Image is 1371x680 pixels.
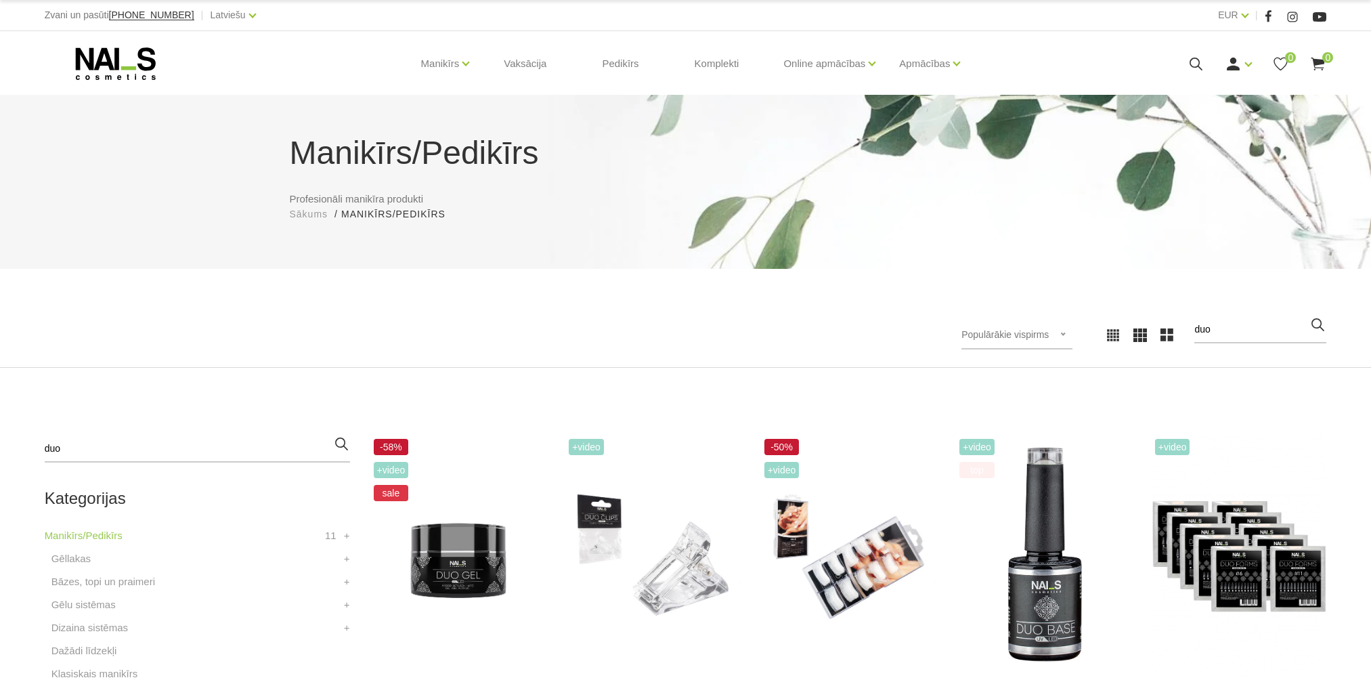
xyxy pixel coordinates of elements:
span: | [201,7,204,24]
span: +Video [1155,439,1190,455]
a: Manikīrs [421,37,460,91]
a: Dizaina sistēmas [51,620,128,636]
a: + [344,574,350,590]
span: -50% [764,439,800,455]
span: -58% [374,439,409,455]
a: 0 [1309,56,1326,72]
a: Gēllakas [51,551,91,567]
span: 11 [325,528,336,544]
a: 0 [1272,56,1289,72]
a: Manikīrs/Pedikīrs [45,528,123,544]
a: + [344,528,350,544]
span: 0 [1322,52,1333,63]
h1: Manikīrs/Pedikīrs [290,129,1082,177]
h2: Kategorijas [45,490,350,507]
span: +Video [959,439,995,455]
span: Sākums [290,209,328,219]
div: Profesionāli manikīra produkti [280,129,1092,221]
span: 0 [1285,52,1296,63]
span: +Video [764,462,800,478]
li: Manikīrs/Pedikīrs [341,207,459,221]
a: + [344,620,350,636]
img: DUO BASE - bāzes pārklājums, kas ir paredzēts darbam ar AKRYGEL DUO gelu. Īpaši izstrādāta formul... [956,435,1131,677]
img: Polim. laiks:DUO GEL Nr. 101, 008, 000, 006, 002, 003, 014, 011, 012, 001, 009, 007, 005, 013, 00... [370,435,546,677]
div: Zvani un pasūti [45,7,194,24]
a: [PHONE_NUMBER] [109,10,194,20]
input: Meklēt produktus ... [45,435,350,463]
a: EUR [1218,7,1238,23]
a: Pedikīrs [591,31,649,96]
span: | [1255,7,1258,24]
a: Komplekti [684,31,750,96]
img: #1 • Mazs(S) sāna arkas izliekums, normāls/vidējs C izliekums, garā forma • Piemērota standarta n... [1152,435,1327,677]
span: +Video [374,462,409,478]
span: +Video [569,439,604,455]
img: Duo Clips Klipši nagu modelēšanai. Ar to palīdzību iespējams nofiksēt augšējo formu vieglākai nag... [565,435,741,677]
span: sale [374,485,409,501]
span: [PHONE_NUMBER] [109,9,194,20]
a: Apmācības [899,37,950,91]
a: Gēlu sistēmas [51,597,116,613]
a: Online apmācības [783,37,865,91]
a: + [344,551,350,567]
a: Dažādi līdzekļi [51,643,117,659]
span: Populārākie vispirms [961,329,1049,340]
input: Meklēt produktus ... [1194,316,1326,343]
img: Plāni, elastīgi, perfektas formas un izcilas izturības tipši. Dabīgs izskats. To īpašā forma dod ... [761,435,936,677]
a: + [344,597,350,613]
span: top [959,462,995,478]
a: Vaksācija [493,31,557,96]
a: Latviešu [211,7,246,23]
a: Bāzes, topi un praimeri [51,574,155,590]
a: Sākums [290,207,328,221]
